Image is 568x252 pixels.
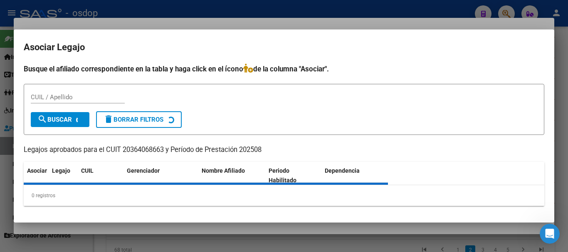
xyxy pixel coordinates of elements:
span: Buscar [37,116,72,123]
span: Gerenciador [127,167,160,174]
p: Legajos aprobados para el CUIT 20364068663 y Período de Prestación 202508 [24,145,544,155]
datatable-header-cell: Asociar [24,162,49,189]
datatable-header-cell: Periodo Habilitado [265,162,321,189]
datatable-header-cell: Nombre Afiliado [198,162,265,189]
datatable-header-cell: Gerenciador [123,162,198,189]
div: 0 registros [24,185,544,206]
iframe: Intercom live chat [540,224,560,244]
datatable-header-cell: Legajo [49,162,78,189]
span: CUIL [81,167,94,174]
span: Periodo Habilitado [269,167,296,183]
span: Nombre Afiliado [202,167,245,174]
span: Legajo [52,167,70,174]
h2: Asociar Legajo [24,39,544,55]
button: Buscar [31,112,89,127]
h4: Busque el afiliado correspondiente en la tabla y haga click en el ícono de la columna "Asociar". [24,64,544,74]
mat-icon: search [37,114,47,124]
datatable-header-cell: Dependencia [321,162,388,189]
mat-icon: delete [104,114,114,124]
span: Dependencia [325,167,360,174]
button: Borrar Filtros [96,111,182,128]
datatable-header-cell: CUIL [78,162,123,189]
span: Borrar Filtros [104,116,163,123]
span: Asociar [27,167,47,174]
